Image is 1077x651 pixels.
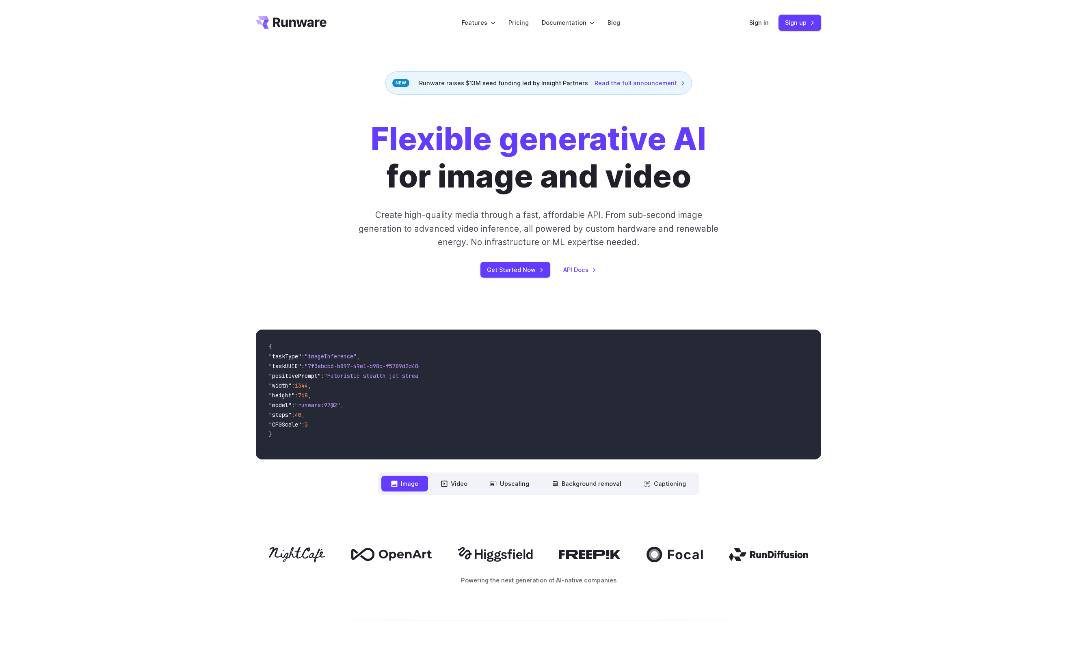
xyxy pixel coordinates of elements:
span: "taskUUID" [269,362,301,370]
span: "steps" [269,411,292,418]
div: Runware raises $13M seed funding led by Insight Partners [385,71,692,95]
button: Image [381,476,428,491]
span: 5 [305,421,308,428]
span: : [301,353,305,360]
span: "model" [269,401,292,409]
a: Go to / [256,16,327,29]
span: "CFGScale" [269,421,301,428]
span: , [357,353,360,360]
a: Sign up [779,15,821,30]
button: Background removal [542,476,631,491]
a: API Docs [563,265,597,274]
button: Upscaling [480,476,539,491]
button: Video [431,476,477,491]
span: : [301,421,305,428]
span: : [292,411,295,418]
span: "height" [269,392,295,399]
span: : [301,362,305,370]
label: Documentation [542,18,595,27]
span: "runware:97@2" [295,401,340,409]
span: , [340,401,344,409]
a: Blog [608,18,620,27]
a: Get Started Now [480,262,550,278]
span: : [295,392,298,399]
span: 768 [298,392,308,399]
span: 40 [295,411,301,418]
span: "7f3ebcb6-b897-49e1-b98c-f5789d2d40d7" [305,362,428,370]
span: "positivePrompt" [269,372,321,379]
span: "width" [269,382,292,389]
span: : [321,372,324,379]
a: Pricing [508,18,529,27]
button: Captioning [634,476,696,491]
h1: for image and video [371,121,706,195]
span: "imageInference" [305,353,357,360]
a: Sign in [749,18,769,27]
p: Create high-quality media through a fast, affordable API. From sub-second image generation to adv... [358,208,720,249]
span: { [269,343,272,350]
label: Features [462,18,495,27]
p: Powering the next generation of AI-native companies [256,576,821,585]
span: , [308,392,311,399]
span: "Futuristic stealth jet streaking through a neon-lit cityscape with glowing purple exhaust" [324,372,620,379]
span: } [269,431,272,438]
span: : [292,401,295,409]
span: , [301,411,305,418]
span: : [292,382,295,389]
span: "taskType" [269,353,301,360]
a: Read the full announcement [595,78,685,88]
span: , [308,382,311,389]
strong: Flexible generative AI [371,120,706,158]
span: 1344 [295,382,308,389]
